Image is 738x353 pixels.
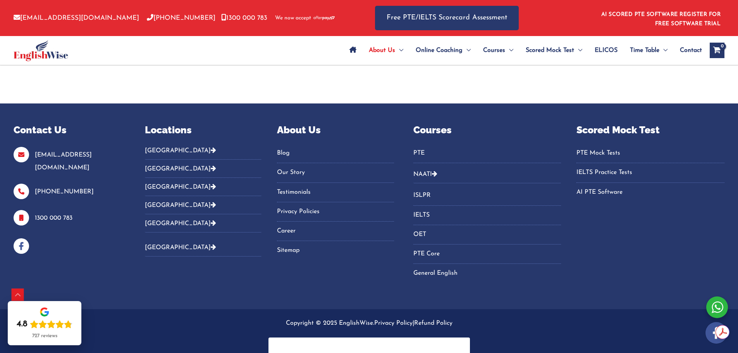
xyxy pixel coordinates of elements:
[413,267,561,280] a: General English
[221,15,267,21] a: 1300 000 783
[630,37,659,64] span: Time Table
[277,147,394,160] a: Blog
[659,37,667,64] span: Menu Toggle
[277,147,394,257] nav: Menu
[145,238,261,257] button: [GEOGRAPHIC_DATA]
[526,37,574,64] span: Scored Mock Test
[17,319,28,330] div: 4.8
[414,320,452,326] a: Refund Policy
[277,166,394,179] a: Our Story
[369,37,395,64] span: About Us
[680,37,702,64] span: Contact
[413,165,561,183] button: NAATI
[375,6,519,30] a: Free PTE/IELTS Scorecard Assessment
[705,322,727,344] img: white-facebook.png
[276,343,462,350] iframe: PayPal Message 1
[277,244,394,257] a: Sitemap
[588,37,624,64] a: ELICOS
[277,225,394,238] a: Career
[413,248,561,260] a: PTE Core
[14,40,68,61] img: cropped-ew-logo
[145,160,261,178] button: [GEOGRAPHIC_DATA]
[413,147,561,160] a: PTE
[145,123,261,263] aside: Footer Widget 2
[374,320,413,326] a: Privacy Policy
[595,37,618,64] span: ELICOS
[35,152,92,171] a: [EMAIL_ADDRESS][DOMAIN_NAME]
[624,37,674,64] a: Time TableMenu Toggle
[145,245,216,251] a: [GEOGRAPHIC_DATA]
[413,189,561,280] nav: Menu
[14,15,139,21] a: [EMAIL_ADDRESS][DOMAIN_NAME]
[413,147,561,163] nav: Menu
[14,123,126,254] aside: Footer Widget 1
[601,12,721,27] a: AI SCORED PTE SOFTWARE REGISTER FOR FREE SOFTWARE TRIAL
[576,147,724,199] nav: Menu
[275,14,311,22] span: We now accept
[576,166,724,179] a: IELTS Practice Tests
[277,205,394,218] a: Privacy Policies
[710,43,724,58] a: View Shopping Cart, empty
[35,189,94,195] a: [PHONE_NUMBER]
[14,123,126,138] p: Contact Us
[395,37,403,64] span: Menu Toggle
[413,171,432,177] a: NAATI
[32,333,57,339] div: 727 reviews
[477,37,520,64] a: CoursesMenu Toggle
[277,186,394,199] a: Testimonials
[145,220,216,227] a: [GEOGRAPHIC_DATA]
[413,123,561,138] p: Courses
[520,37,588,64] a: Scored Mock TestMenu Toggle
[35,215,72,221] a: 1300 000 783
[363,37,409,64] a: About UsMenu Toggle
[313,16,335,20] img: Afterpay-Logo
[145,123,261,138] p: Locations
[576,123,724,138] p: Scored Mock Test
[145,214,261,232] button: [GEOGRAPHIC_DATA]
[145,196,261,214] button: [GEOGRAPHIC_DATA]
[463,37,471,64] span: Menu Toggle
[576,186,724,199] a: AI PTE Software
[343,37,702,64] nav: Site Navigation: Main Menu
[17,319,72,330] div: Rating: 4.8 out of 5
[416,37,463,64] span: Online Coaching
[277,123,394,267] aside: Footer Widget 3
[145,147,261,160] button: [GEOGRAPHIC_DATA]
[147,15,215,21] a: [PHONE_NUMBER]
[409,37,477,64] a: Online CoachingMenu Toggle
[413,189,561,202] a: ISLPR
[597,5,724,31] aside: Header Widget 1
[574,37,582,64] span: Menu Toggle
[505,37,513,64] span: Menu Toggle
[413,228,561,241] a: OET
[483,37,505,64] span: Courses
[277,123,394,138] p: About Us
[14,317,724,330] p: Copyright © 2025 EnglishWise. |
[674,37,702,64] a: Contact
[14,238,29,254] img: facebook-blue-icons.png
[576,147,724,160] a: PTE Mock Tests
[145,178,261,196] button: [GEOGRAPHIC_DATA]
[413,209,561,222] a: IELTS
[413,123,561,290] aside: Footer Widget 4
